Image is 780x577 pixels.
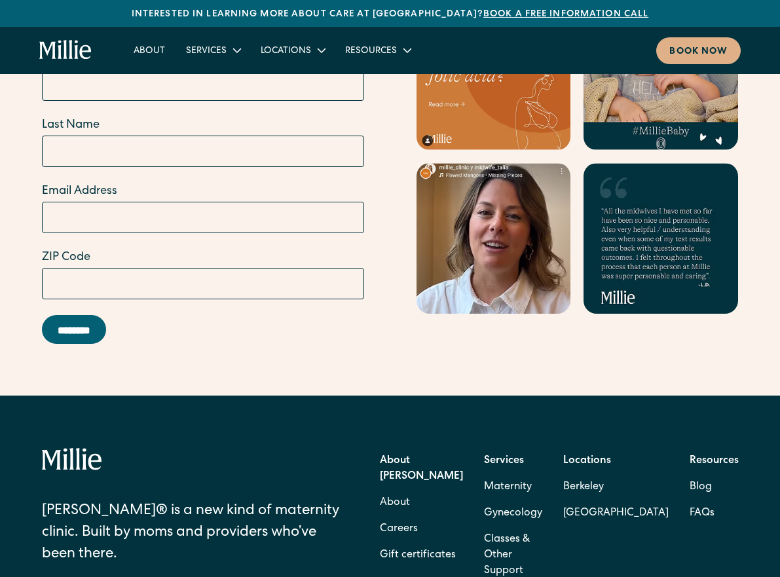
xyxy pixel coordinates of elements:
[380,516,418,542] a: Careers
[484,456,524,466] strong: Services
[186,45,227,58] div: Services
[345,45,397,58] div: Resources
[380,490,410,516] a: About
[250,39,335,61] div: Locations
[335,39,420,61] div: Resources
[261,45,311,58] div: Locations
[656,37,741,64] a: Book now
[42,117,364,134] label: Last Name
[690,474,712,500] a: Blog
[669,45,728,59] div: Book now
[484,500,542,527] a: Gynecology
[42,50,364,344] form: Email Form
[39,40,92,61] a: home
[380,456,463,482] strong: About [PERSON_NAME]
[563,474,669,500] a: Berkeley
[42,501,348,566] div: [PERSON_NAME]® is a new kind of maternity clinic. Built by moms and providers who’ve been there.
[42,249,364,267] label: ZIP Code
[690,456,739,466] strong: Resources
[563,500,669,527] a: [GEOGRAPHIC_DATA]
[176,39,250,61] div: Services
[380,542,456,568] a: Gift certificates
[42,183,364,200] label: Email Address
[484,474,532,500] a: Maternity
[123,39,176,61] a: About
[483,10,648,19] a: Book a free information call
[563,456,611,466] strong: Locations
[690,500,715,527] a: FAQs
